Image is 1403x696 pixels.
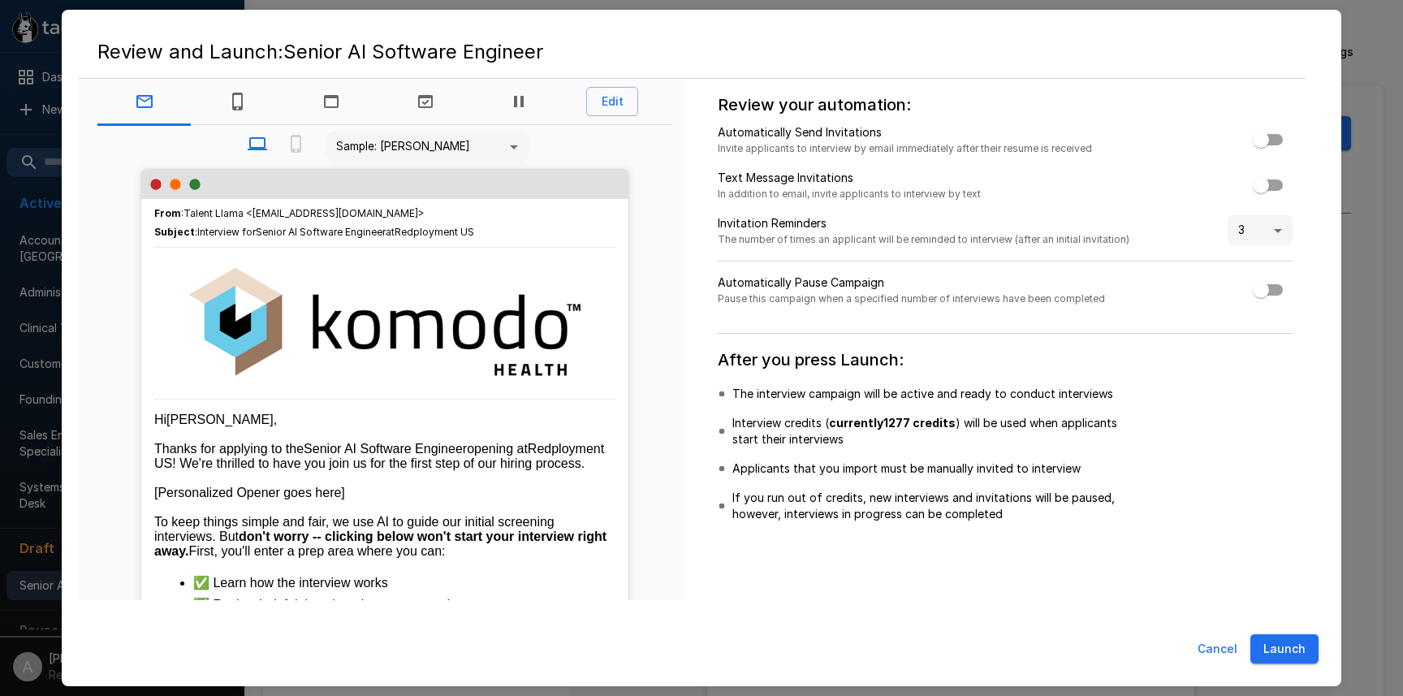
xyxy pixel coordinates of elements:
[197,226,256,238] span: Interview for
[154,442,304,456] span: Thanks for applying to the
[386,226,395,238] span: at
[228,92,248,111] svg: Text
[188,544,445,558] span: First, you'll enter a prep area where you can:
[718,231,1129,248] span: The number of times an applicant will be reminded to interview (after an initial invitation)
[154,264,615,379] img: Talent Llama
[154,442,604,470] span: Redployment US
[154,205,425,222] span: : Talent Llama <[EMAIL_ADDRESS][DOMAIN_NAME]>
[718,291,1105,307] span: Pause this campaign when a specified number of interviews have been completed
[256,226,386,238] span: Senior AI Software Engineer
[467,442,528,456] span: opening at
[154,530,610,558] strong: don't worry -- clicking below won't start your interview right away.
[78,26,1325,78] h2: Review and Launch: Senior AI Software Engineer
[718,170,981,186] p: Text Message Invitations
[1191,634,1244,664] button: Cancel
[732,490,1124,522] p: If you run out of credits, new interviews and invitations will be paused, however, interviews in ...
[322,92,341,111] svg: Welcome
[718,275,1105,291] p: Automatically Pause Campaign
[135,92,154,111] svg: Email
[829,416,956,430] b: currently 1277 credits
[326,132,529,162] div: Sample: [PERSON_NAME]
[732,415,1124,447] p: Interview credits ( ) will be used when applicants start their interviews
[718,215,1129,231] p: Invitation Reminders
[193,598,450,612] span: ✅ Review helpful tips about how to respond
[732,386,1113,402] p: The interview campaign will be active and ready to conduct interviews
[395,226,474,238] span: Redployment US
[718,186,981,202] span: In addition to email, invite applicants to interview by text
[154,515,558,543] span: To keep things simple and fair, we use AI to guide our initial screening interviews. But
[154,413,166,426] span: Hi
[718,140,1092,157] span: Invite applicants to interview by email immediately after their resume is received
[166,413,274,426] span: [PERSON_NAME]
[274,413,277,426] span: ,
[416,92,435,111] svg: Complete
[718,124,1092,140] p: Automatically Send Invitations
[1228,215,1293,246] div: 3
[172,456,585,470] span: ! We're thrilled to have you join us for the first step of our hiring process.
[1250,634,1319,664] button: Launch
[304,442,467,456] span: Senior AI Software Engineer
[154,224,474,240] span: :
[193,576,388,590] span: ✅ Learn how the interview works
[509,92,529,111] svg: Paused
[154,207,181,219] b: From
[718,92,1293,118] h6: Review your automation:
[154,486,345,499] span: [Personalized Opener goes here]
[718,347,1293,373] h6: After you press Launch:
[732,460,1081,477] p: Applicants that you import must be manually invited to interview
[586,87,638,117] button: Edit
[154,226,195,238] b: Subject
